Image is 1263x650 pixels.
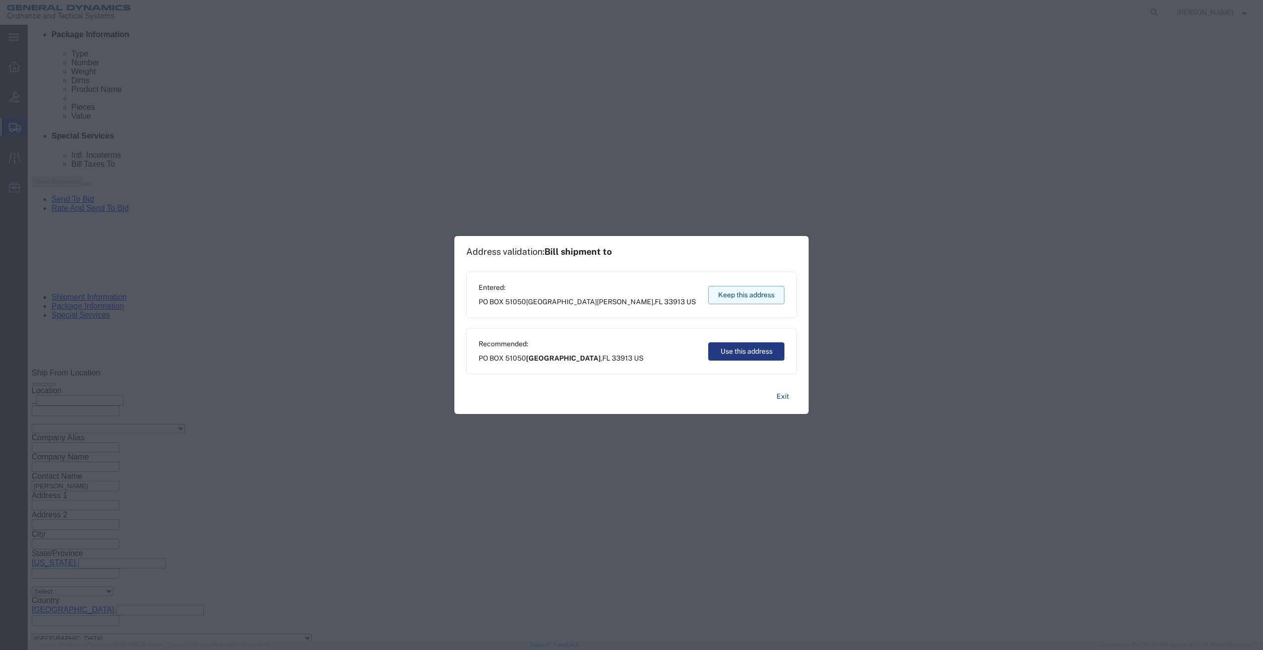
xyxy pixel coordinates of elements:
[479,297,696,307] span: PO BOX 51050 ,
[686,298,696,306] span: US
[602,354,610,362] span: FL
[526,354,601,362] span: [GEOGRAPHIC_DATA]
[526,298,653,306] span: [GEOGRAPHIC_DATA][PERSON_NAME]
[708,286,784,304] button: Keep this address
[466,246,612,257] h1: Address validation:
[655,298,663,306] span: FL
[479,339,643,349] span: Recommended:
[708,342,784,361] button: Use this address
[664,298,685,306] span: 33913
[634,354,643,362] span: US
[544,246,612,257] span: Bill shipment to
[479,353,643,364] span: PO BOX 51050 ,
[769,388,797,405] button: Exit
[479,282,696,293] span: Entered:
[612,354,632,362] span: 33913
